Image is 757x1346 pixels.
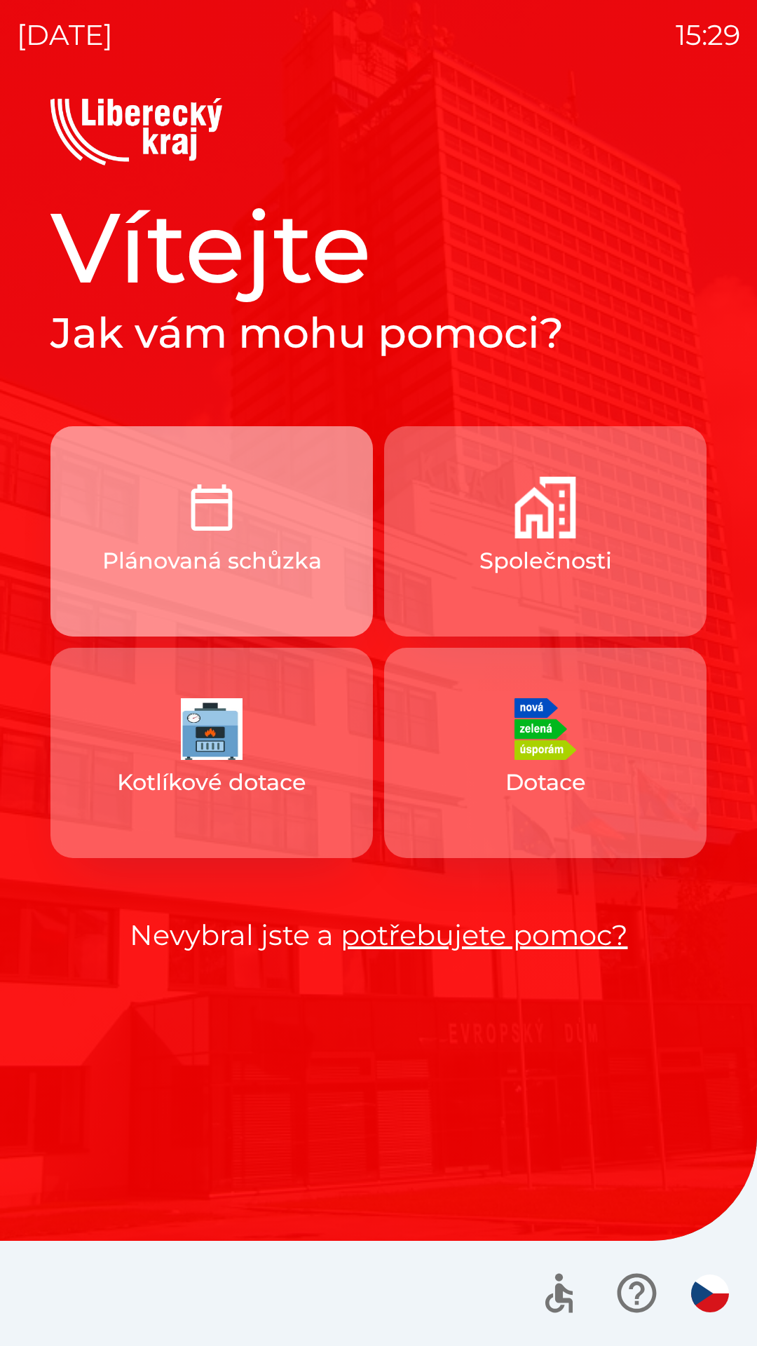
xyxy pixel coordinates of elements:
[50,188,707,307] h1: Vítejte
[384,648,707,858] button: Dotace
[181,698,243,760] img: 5de838b1-4442-480a-8ada-6a724b1569a5.jpeg
[479,544,612,578] p: Společnosti
[50,307,707,359] h2: Jak vám mohu pomoci?
[17,14,113,56] p: [DATE]
[341,918,628,952] a: potřebujete pomoc?
[50,98,707,165] img: Logo
[117,766,306,799] p: Kotlíkové dotace
[181,477,243,538] img: ccf5c2e8-387f-4dcc-af78-ee3ae5191d0b.png
[50,914,707,956] p: Nevybral jste a
[514,477,576,538] img: 644681bd-e16a-4109-a7b6-918097ae4b70.png
[514,698,576,760] img: 6d139dd1-8fc5-49bb-9f2a-630d078e995c.png
[676,14,740,56] p: 15:29
[50,426,373,637] button: Plánovaná schůzka
[102,544,322,578] p: Plánovaná schůzka
[384,426,707,637] button: Společnosti
[691,1274,729,1312] img: cs flag
[505,766,586,799] p: Dotace
[50,648,373,858] button: Kotlíkové dotace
